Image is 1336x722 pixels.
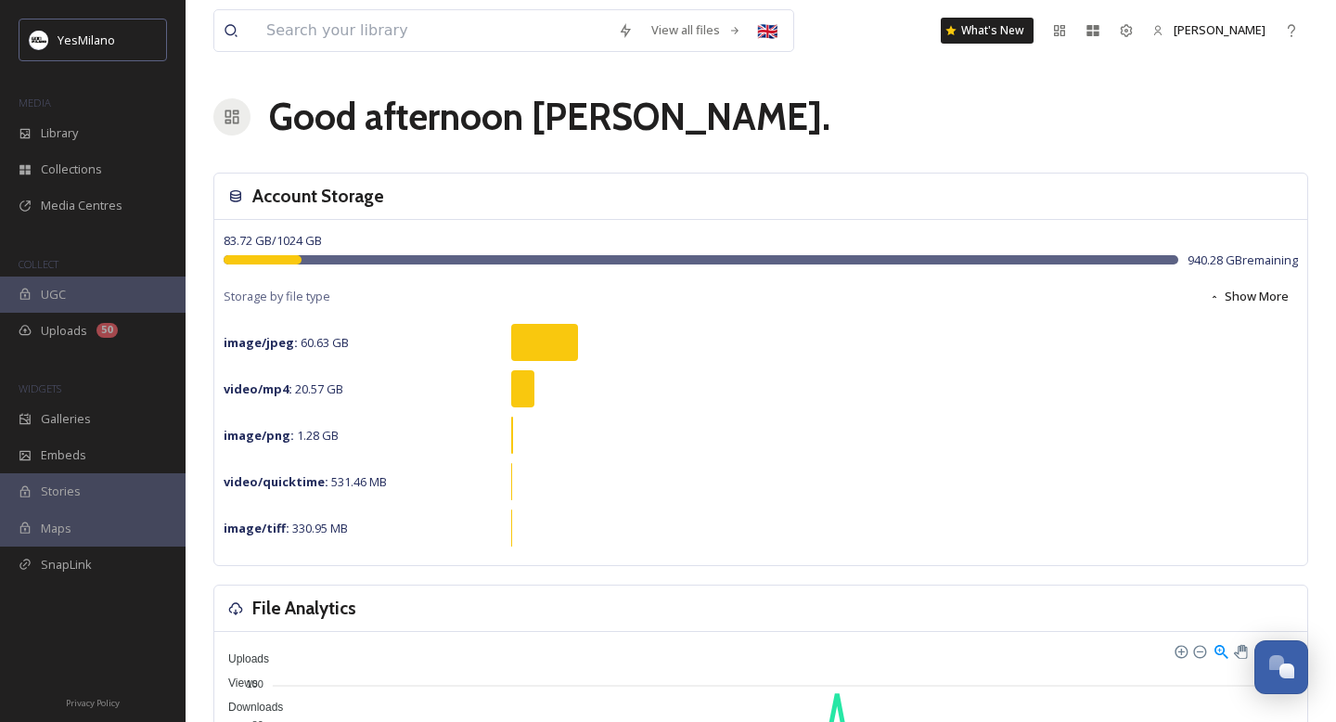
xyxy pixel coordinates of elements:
[66,697,120,709] span: Privacy Policy
[642,12,751,48] a: View all files
[224,380,292,397] strong: video/mp4 :
[224,473,387,490] span: 531.46 MB
[41,161,102,178] span: Collections
[269,89,830,145] h1: Good afternoon [PERSON_NAME] .
[19,257,58,271] span: COLLECT
[1254,640,1308,694] button: Open Chat
[247,677,263,689] tspan: 100
[252,183,384,210] h3: Account Storage
[30,31,48,49] img: Logo%20YesMilano%40150x.png
[41,556,92,574] span: SnapLink
[1174,644,1187,657] div: Zoom In
[224,520,289,536] strong: image/tiff :
[214,677,258,690] span: Views
[224,334,298,351] strong: image/jpeg :
[41,446,86,464] span: Embeds
[41,520,71,537] span: Maps
[751,14,784,47] div: 🇬🇧
[41,322,87,340] span: Uploads
[1174,21,1265,38] span: [PERSON_NAME]
[96,323,118,338] div: 50
[224,427,339,444] span: 1.28 GB
[224,232,322,249] span: 83.72 GB / 1024 GB
[19,96,51,110] span: MEDIA
[1188,251,1298,269] span: 940.28 GB remaining
[214,701,283,714] span: Downloads
[1254,642,1270,658] div: Reset Zoom
[41,483,81,500] span: Stories
[1192,644,1205,657] div: Zoom Out
[224,427,294,444] strong: image/png :
[41,410,91,428] span: Galleries
[41,197,122,214] span: Media Centres
[41,124,78,142] span: Library
[41,286,66,303] span: UGC
[941,18,1034,44] a: What's New
[214,652,269,665] span: Uploads
[1213,642,1228,658] div: Selection Zoom
[224,334,349,351] span: 60.63 GB
[1200,278,1298,315] button: Show More
[19,381,61,395] span: WIDGETS
[224,380,343,397] span: 20.57 GB
[224,520,348,536] span: 330.95 MB
[224,288,330,305] span: Storage by file type
[58,32,115,48] span: YesMilano
[257,10,609,51] input: Search your library
[1234,645,1245,656] div: Panning
[66,690,120,713] a: Privacy Policy
[1143,12,1275,48] a: [PERSON_NAME]
[224,473,328,490] strong: video/quicktime :
[252,595,356,622] h3: File Analytics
